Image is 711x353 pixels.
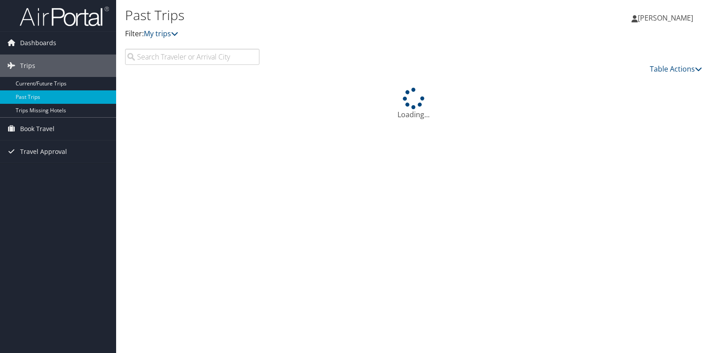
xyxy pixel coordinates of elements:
[125,88,702,120] div: Loading...
[144,29,178,38] a: My trips
[638,13,693,23] span: [PERSON_NAME]
[20,6,109,27] img: airportal-logo.png
[20,55,35,77] span: Trips
[125,28,510,40] p: Filter:
[20,118,54,140] span: Book Travel
[20,32,56,54] span: Dashboards
[650,64,702,74] a: Table Actions
[632,4,702,31] a: [PERSON_NAME]
[125,6,510,25] h1: Past Trips
[125,49,259,65] input: Search Traveler or Arrival City
[20,140,67,163] span: Travel Approval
